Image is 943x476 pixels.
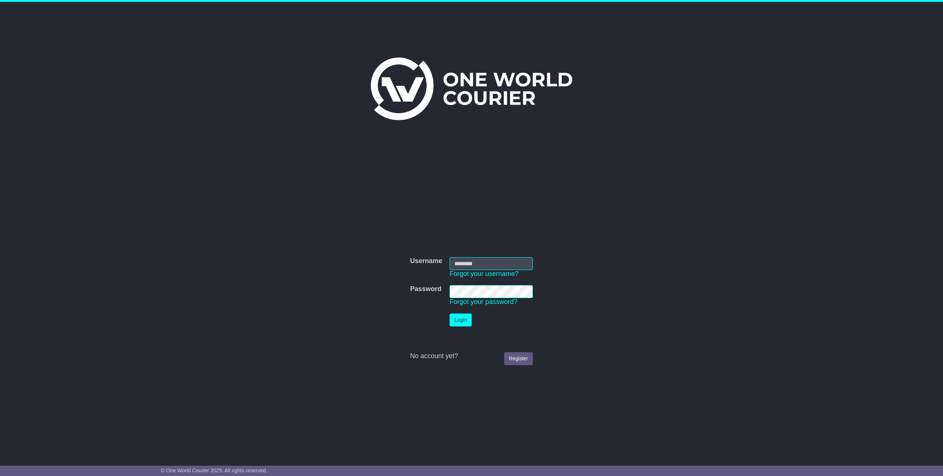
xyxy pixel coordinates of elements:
[371,57,572,120] img: One World
[410,285,441,293] label: Password
[450,298,517,305] a: Forgot your password?
[450,314,472,326] button: Login
[410,257,442,265] label: Username
[161,468,268,473] span: © One World Courier 2025. All rights reserved.
[504,352,533,365] a: Register
[410,352,533,360] div: No account yet?
[450,270,518,277] a: Forgot your username?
